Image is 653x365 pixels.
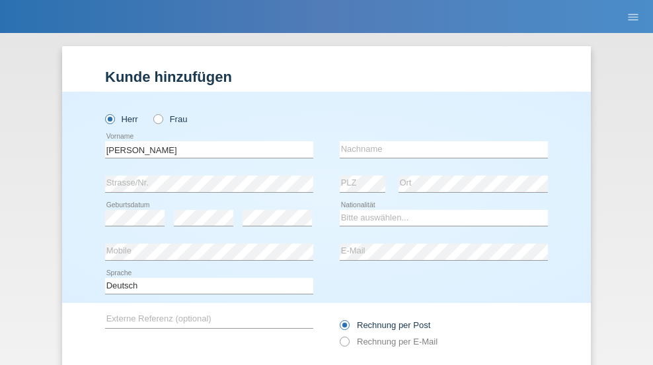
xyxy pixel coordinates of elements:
[340,320,430,330] label: Rechnung per Post
[340,337,348,353] input: Rechnung per E-Mail
[620,13,646,20] a: menu
[105,69,548,85] h1: Kunde hinzufügen
[340,337,438,347] label: Rechnung per E-Mail
[340,320,348,337] input: Rechnung per Post
[627,11,640,24] i: menu
[105,114,138,124] label: Herr
[153,114,187,124] label: Frau
[153,114,162,123] input: Frau
[105,114,114,123] input: Herr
